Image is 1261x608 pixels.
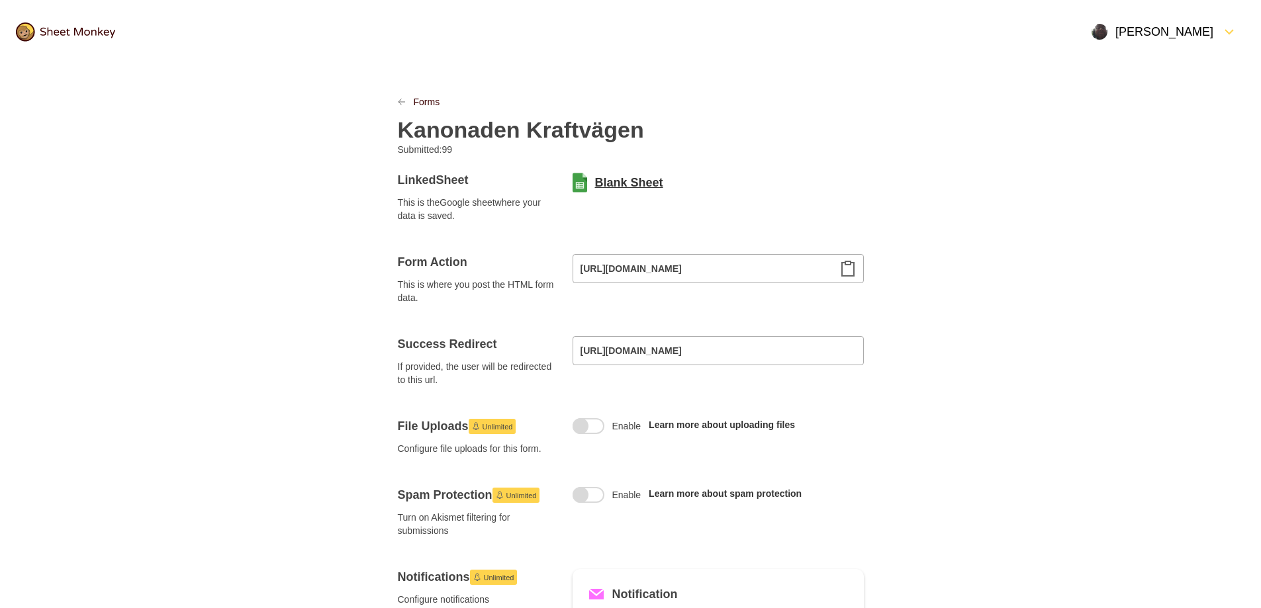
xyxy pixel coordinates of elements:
[612,488,641,501] span: Enable
[398,254,557,270] h4: Form Action
[398,487,557,503] h4: Spam Protection
[398,336,557,352] h4: Success Redirect
[1221,24,1237,40] svg: FormDown
[484,570,514,586] span: Unlimited
[398,98,406,106] svg: LinkPrevious
[398,278,557,304] span: This is where you post the HTML form data.
[840,261,856,277] svg: Clipboard
[398,196,557,222] span: This is the Google sheet where your data is saved.
[472,422,480,430] svg: Launch
[612,585,678,603] h5: Notification
[483,419,513,435] span: Unlimited
[588,586,604,602] svg: Mail
[398,442,557,455] span: Configure file uploads for this form.
[398,418,557,434] h4: File Uploads
[398,143,620,156] p: Submitted: 99
[414,95,440,109] a: Forms
[398,569,557,585] h4: Notifications
[398,511,557,537] span: Turn on Akismet filtering for submissions
[1092,24,1213,40] div: [PERSON_NAME]
[612,419,641,433] span: Enable
[398,593,557,606] span: Configure notifications
[649,488,802,499] a: Learn more about spam protection
[506,488,537,503] span: Unlimited
[398,116,644,143] h2: Kanonaden Kraftvägen
[398,360,557,386] span: If provided, the user will be redirected to this url.
[1084,16,1245,48] button: Open Menu
[473,573,481,581] svg: Launch
[496,491,504,499] svg: Launch
[16,22,115,42] img: logo@2x.png
[595,175,663,191] a: Blank Sheet
[649,419,795,430] a: Learn more about uploading files
[573,336,864,365] input: https://my-site.com/success.html
[398,172,557,188] h4: Linked Sheet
